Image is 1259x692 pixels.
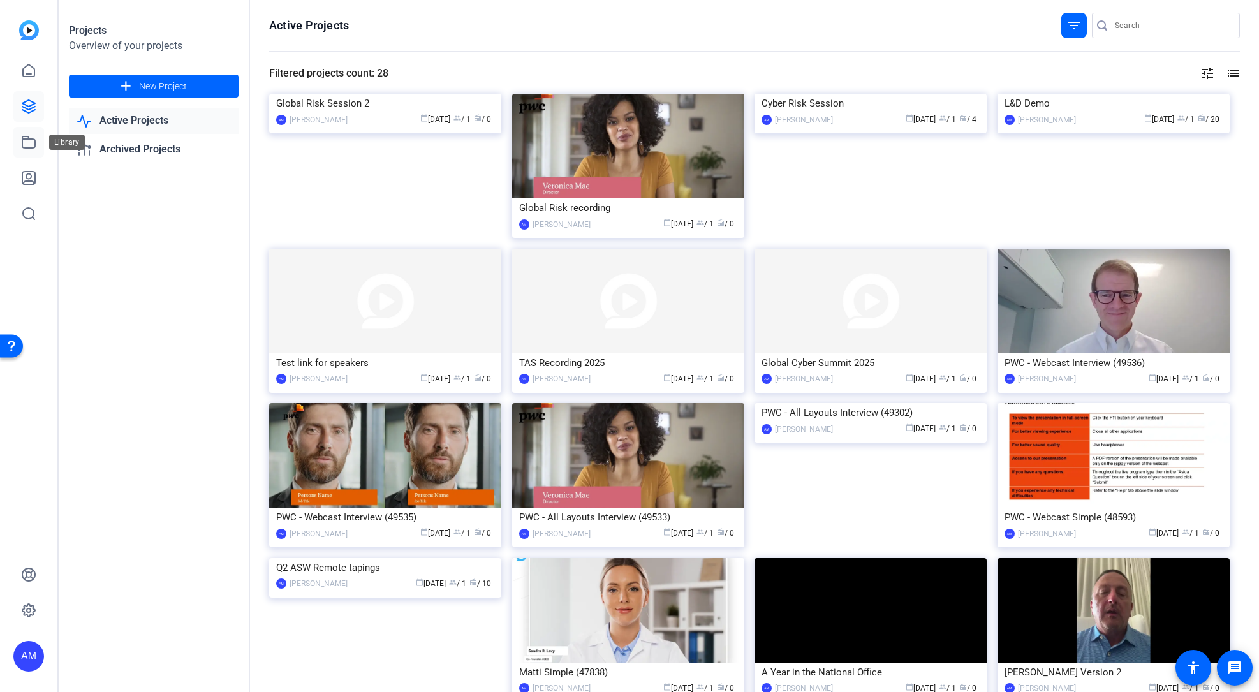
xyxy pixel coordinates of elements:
div: [PERSON_NAME] [1018,527,1076,540]
span: group [449,578,457,586]
span: / 0 [959,424,976,433]
span: calendar_today [906,114,913,122]
span: radio [1198,114,1205,122]
span: / 0 [1202,374,1219,383]
a: Archived Projects [69,136,239,163]
div: Cyber Risk Session [762,94,980,113]
span: group [939,114,946,122]
span: / 0 [959,374,976,383]
span: group [696,219,704,226]
div: [PERSON_NAME] [533,372,591,385]
span: / 0 [717,219,734,228]
span: group [939,423,946,431]
span: radio [474,114,482,122]
div: AM [276,578,286,589]
div: Library [49,135,85,150]
span: calendar_today [1149,683,1156,691]
span: group [1182,374,1189,381]
mat-icon: tune [1200,66,1215,81]
span: group [696,374,704,381]
div: [PERSON_NAME] [775,372,833,385]
span: radio [469,578,477,586]
span: calendar_today [906,423,913,431]
span: radio [717,528,725,536]
span: / 1 [696,529,714,538]
span: calendar_today [1144,114,1152,122]
span: / 10 [469,579,491,588]
span: calendar_today [663,219,671,226]
span: / 0 [1202,529,1219,538]
span: / 1 [696,219,714,228]
img: blue-gradient.svg [19,20,39,40]
span: / 0 [717,529,734,538]
span: group [1182,683,1189,691]
span: / 1 [939,374,956,383]
span: calendar_today [663,374,671,381]
span: [DATE] [663,219,693,228]
span: calendar_today [663,528,671,536]
div: Global Risk recording [519,198,737,217]
span: [DATE] [420,374,450,383]
div: AM [276,529,286,539]
div: [PERSON_NAME] [533,527,591,540]
mat-icon: list [1225,66,1240,81]
mat-icon: filter_list [1066,18,1082,33]
span: calendar_today [420,528,428,536]
span: radio [474,374,482,381]
div: Filtered projects count: 28 [269,66,388,81]
div: [PERSON_NAME] [290,577,348,590]
span: calendar_today [416,578,423,586]
span: group [939,374,946,381]
div: AM [276,374,286,384]
mat-icon: message [1227,660,1242,675]
div: Matti Simple (47838) [519,663,737,682]
span: calendar_today [420,114,428,122]
span: radio [959,423,967,431]
span: [DATE] [1149,374,1179,383]
span: / 1 [453,115,471,124]
span: calendar_today [906,683,913,691]
div: [PERSON_NAME] Version 2 [1005,663,1223,682]
span: radio [1202,374,1210,381]
div: AM [1005,529,1015,539]
span: radio [959,683,967,691]
span: New Project [139,80,187,93]
span: group [453,374,461,381]
span: [DATE] [420,115,450,124]
div: AM [762,424,772,434]
span: / 0 [717,374,734,383]
div: AM [13,641,44,672]
span: [DATE] [663,529,693,538]
span: / 0 [474,529,491,538]
span: calendar_today [663,683,671,691]
span: group [939,683,946,691]
span: / 0 [474,115,491,124]
div: [PERSON_NAME] [290,372,348,385]
span: / 1 [939,115,956,124]
span: calendar_today [420,374,428,381]
span: radio [474,528,482,536]
span: / 1 [1182,374,1199,383]
span: [DATE] [420,529,450,538]
div: AM [276,115,286,125]
span: radio [717,683,725,691]
span: radio [959,114,967,122]
div: PWC - All Layouts Interview (49533) [519,508,737,527]
span: / 1 [1182,529,1199,538]
div: [PERSON_NAME] [290,114,348,126]
a: Active Projects [69,108,239,134]
span: radio [717,219,725,226]
span: calendar_today [906,374,913,381]
mat-icon: add [118,78,134,94]
span: calendar_today [1149,528,1156,536]
span: / 1 [696,374,714,383]
div: [PERSON_NAME] [533,218,591,231]
span: [DATE] [663,374,693,383]
div: [PERSON_NAME] [775,114,833,126]
span: group [696,683,704,691]
span: radio [1202,528,1210,536]
input: Search [1115,18,1230,33]
span: group [453,114,461,122]
span: group [1182,528,1189,536]
div: AM [1005,115,1015,125]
